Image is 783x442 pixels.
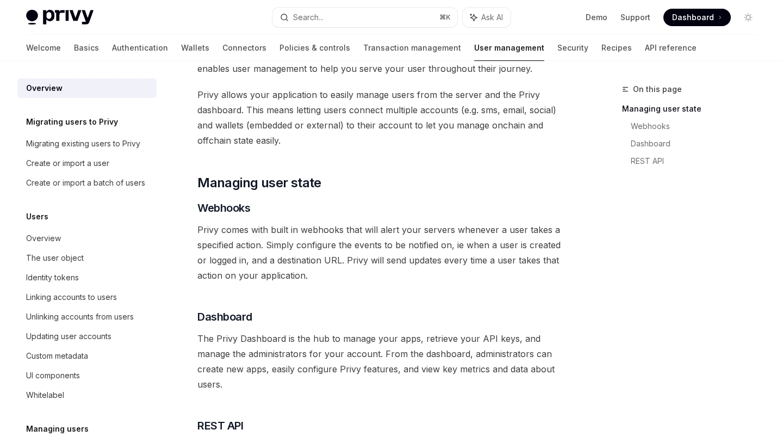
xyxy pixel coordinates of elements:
a: Dashboard [663,9,731,26]
img: light logo [26,10,94,25]
span: Webhooks [197,200,250,216]
a: Updating user accounts [17,327,157,346]
a: Custom metadata [17,346,157,366]
a: Authentication [112,35,168,61]
button: Toggle dark mode [739,9,757,26]
span: Dashboard [672,12,714,23]
span: Ask AI [481,12,503,23]
button: Ask AI [463,8,511,27]
a: Overview [17,78,157,98]
div: Updating user accounts [26,330,111,343]
span: Managing user state [197,174,321,192]
a: Basics [74,35,99,61]
div: Create or import a user [26,157,109,170]
a: REST API [631,152,766,170]
div: UI components [26,369,80,382]
span: Privy allows your application to easily manage users from the server and the Privy dashboard. Thi... [197,87,572,148]
a: Security [557,35,588,61]
a: Dashboard [631,135,766,152]
a: Overview [17,229,157,248]
div: Overview [26,82,63,95]
div: The user object [26,251,84,265]
span: Understanding your user lifecycle is essential to crafting incredible products. Privy enables use... [197,46,572,76]
a: Unlinking accounts from users [17,307,157,327]
a: Linking accounts to users [17,287,157,307]
div: Unlinking accounts from users [26,310,134,323]
span: Privy comes with built in webhooks that will alert your servers whenever a user takes a specified... [197,222,572,283]
button: Search...⌘K [272,8,457,27]
div: Whitelabel [26,389,64,402]
a: Support [620,12,650,23]
span: On this page [633,83,682,96]
div: Create or import a batch of users [26,176,145,189]
span: ⌘ K [439,13,451,22]
div: Custom metadata [26,349,88,363]
span: Dashboard [197,309,252,324]
a: Wallets [181,35,209,61]
a: Managing user state [622,100,766,118]
a: Recipes [601,35,632,61]
div: Identity tokens [26,271,79,284]
a: Migrating existing users to Privy [17,134,157,154]
a: User management [474,35,544,61]
a: UI components [17,366,157,385]
a: Transaction management [363,35,461,61]
a: Create or import a user [17,154,157,173]
h5: Users [26,210,48,223]
a: Policies & controls [279,35,350,61]
div: Overview [26,232,61,245]
h5: Migrating users to Privy [26,115,118,128]
a: Create or import a batch of users [17,173,157,193]
a: Whitelabel [17,385,157,405]
h5: Managing users [26,422,89,435]
a: The user object [17,248,157,268]
a: Connectors [222,35,266,61]
div: Migrating existing users to Privy [26,137,140,150]
a: API reference [645,35,697,61]
span: The Privy Dashboard is the hub to manage your apps, retrieve your API keys, and manage the admini... [197,331,572,392]
span: REST API [197,418,243,433]
div: Search... [293,11,324,24]
a: Webhooks [631,118,766,135]
div: Linking accounts to users [26,291,117,304]
a: Welcome [26,35,61,61]
a: Demo [586,12,607,23]
a: Identity tokens [17,268,157,287]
